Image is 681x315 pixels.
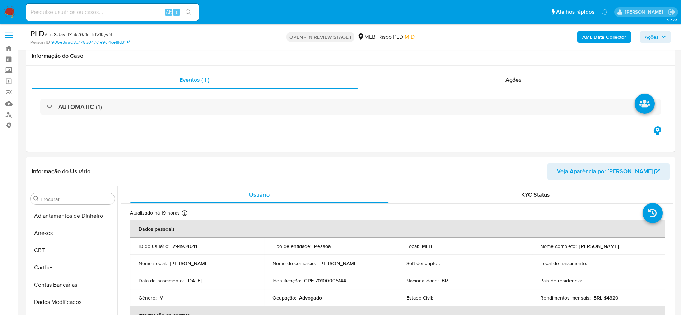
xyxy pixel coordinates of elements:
span: Ações [505,76,522,84]
span: s [176,9,178,15]
span: # jhv8UavHXhk76a1qHdV1KyvN [45,31,112,38]
span: Ações [645,31,659,43]
b: Person ID [30,39,50,46]
p: Nacionalidade : [406,277,439,284]
input: Procurar [41,196,112,202]
button: Procurar [33,196,39,202]
p: Nome completo : [540,243,577,249]
p: [PERSON_NAME] [579,243,619,249]
p: Atualizado há 19 horas [130,210,180,216]
span: MID [405,33,415,41]
p: CPF 70100005144 [304,277,346,284]
button: Veja Aparência por [PERSON_NAME] [547,163,670,180]
p: Soft descriptor : [406,260,440,267]
p: - [585,277,586,284]
a: Sair [668,8,676,16]
p: Identificação : [272,277,301,284]
div: MLB [357,33,376,41]
button: Adiantamentos de Dinheiro [28,207,117,225]
p: Estado Civil : [406,295,433,301]
p: Local : [406,243,419,249]
span: KYC Status [521,191,550,199]
span: Risco PLD: [378,33,415,41]
p: Nome do comércio : [272,260,316,267]
p: Advogado [299,295,322,301]
p: Rendimentos mensais : [540,295,591,301]
p: lucas.santiago@mercadolivre.com [625,9,666,15]
div: AUTOMATIC (1) [40,99,661,115]
h1: Informação do Usuário [32,168,90,175]
p: - [443,260,444,267]
span: Veja Aparência por [PERSON_NAME] [557,163,653,180]
p: Tipo de entidade : [272,243,311,249]
p: [PERSON_NAME] [319,260,358,267]
p: BRL $4320 [593,295,619,301]
button: AML Data Collector [577,31,631,43]
button: Cartões [28,259,117,276]
button: Dados Modificados [28,293,117,311]
p: Gênero : [139,295,157,301]
b: PLD [30,28,45,39]
p: - [590,260,591,267]
a: 905e3a508c7753047c1e9cf4ce1ffd31 [51,39,130,46]
p: Data de nascimento : [139,277,184,284]
h3: AUTOMATIC (1) [58,103,102,111]
input: Pesquise usuários ou casos... [26,8,199,17]
button: Anexos [28,225,117,242]
p: Nome social : [139,260,167,267]
p: País de residência : [540,277,582,284]
p: BR [442,277,448,284]
p: M [159,295,164,301]
button: CBT [28,242,117,259]
th: Dados pessoais [130,220,665,238]
p: [DATE] [187,277,202,284]
span: Alt [166,9,172,15]
p: Pessoa [314,243,331,249]
h1: Informação do Caso [32,52,670,60]
button: Contas Bancárias [28,276,117,293]
button: search-icon [181,7,196,17]
p: Ocupação : [272,295,296,301]
button: Ações [640,31,671,43]
a: Notificações [602,9,608,15]
p: OPEN - IN REVIEW STAGE I [286,32,354,42]
p: MLB [422,243,432,249]
span: Eventos ( 1 ) [179,76,209,84]
span: Usuário [249,191,270,199]
span: Atalhos rápidos [556,8,594,16]
b: AML Data Collector [582,31,626,43]
p: [PERSON_NAME] [170,260,209,267]
p: Local de nascimento : [540,260,587,267]
p: - [436,295,437,301]
p: 294934641 [172,243,197,249]
p: ID do usuário : [139,243,169,249]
